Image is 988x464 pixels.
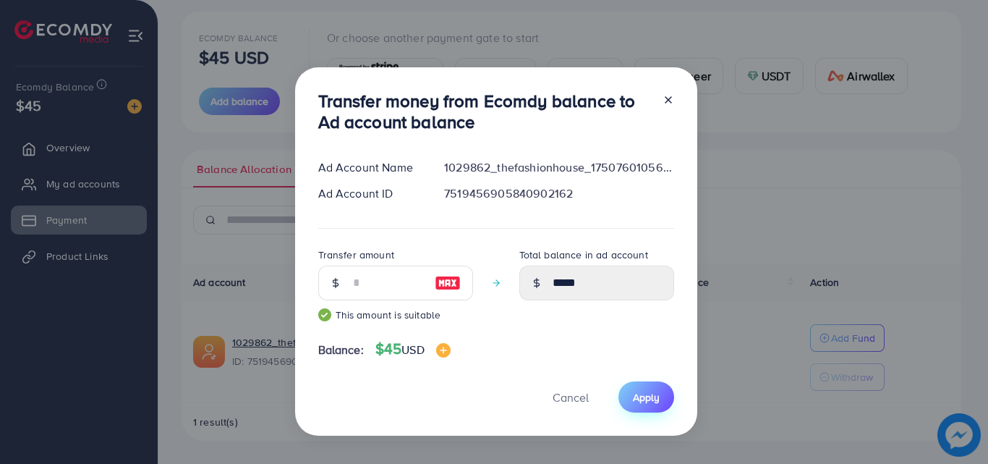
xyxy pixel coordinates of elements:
img: guide [318,308,331,321]
div: Ad Account ID [307,185,433,202]
span: USD [401,342,424,358]
button: Apply [618,381,674,413]
img: image [435,274,461,292]
h4: $45 [375,340,451,358]
div: Ad Account Name [307,159,433,176]
div: 7519456905840902162 [433,185,685,202]
small: This amount is suitable [318,308,473,322]
span: Apply [633,390,660,405]
img: image [436,343,451,358]
button: Cancel [535,381,607,413]
span: Balance: [318,342,364,358]
h3: Transfer money from Ecomdy balance to Ad account balance [318,90,651,132]
label: Total balance in ad account [519,248,648,262]
span: Cancel [553,389,589,405]
label: Transfer amount [318,248,394,262]
div: 1029862_thefashionhouse_1750760105612 [433,159,685,176]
